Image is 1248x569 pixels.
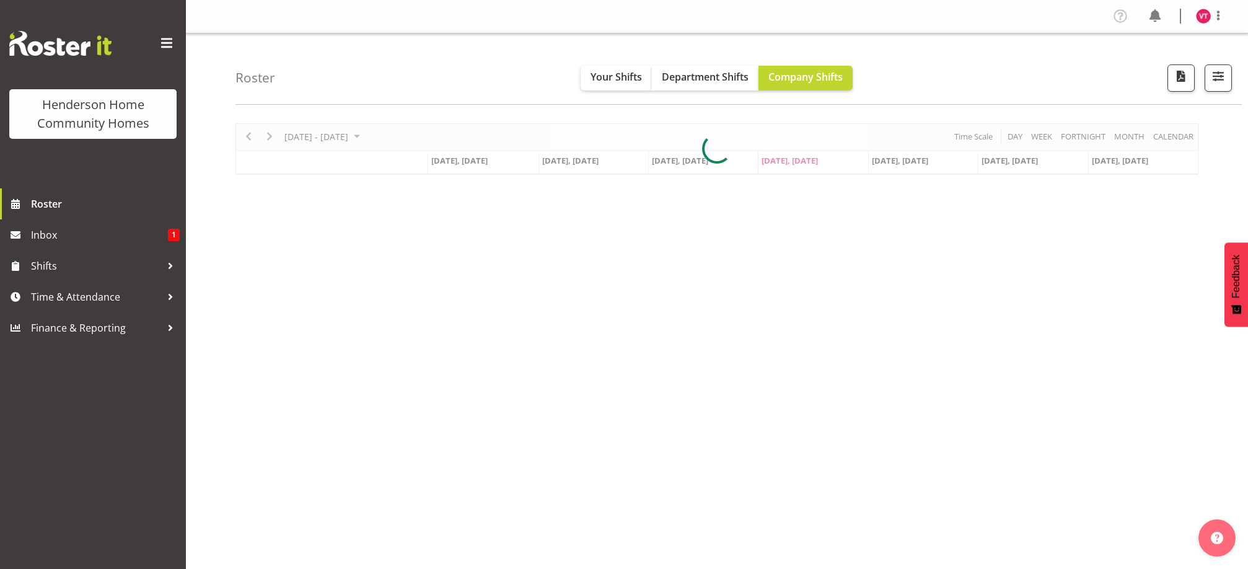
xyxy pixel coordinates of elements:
[1224,242,1248,327] button: Feedback - Show survey
[1231,255,1242,298] span: Feedback
[581,66,652,90] button: Your Shifts
[31,226,168,244] span: Inbox
[31,288,161,306] span: Time & Attendance
[662,70,749,84] span: Department Shifts
[31,195,180,213] span: Roster
[591,70,642,84] span: Your Shifts
[1167,64,1195,92] button: Download a PDF of the roster according to the set date range.
[235,71,275,85] h4: Roster
[768,70,843,84] span: Company Shifts
[1211,532,1223,544] img: help-xxl-2.png
[168,229,180,241] span: 1
[22,95,164,133] div: Henderson Home Community Homes
[31,257,161,275] span: Shifts
[1196,9,1211,24] img: vanessa-thornley8527.jpg
[758,66,853,90] button: Company Shifts
[9,31,112,56] img: Rosterit website logo
[652,66,758,90] button: Department Shifts
[31,319,161,337] span: Finance & Reporting
[1205,64,1232,92] button: Filter Shifts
